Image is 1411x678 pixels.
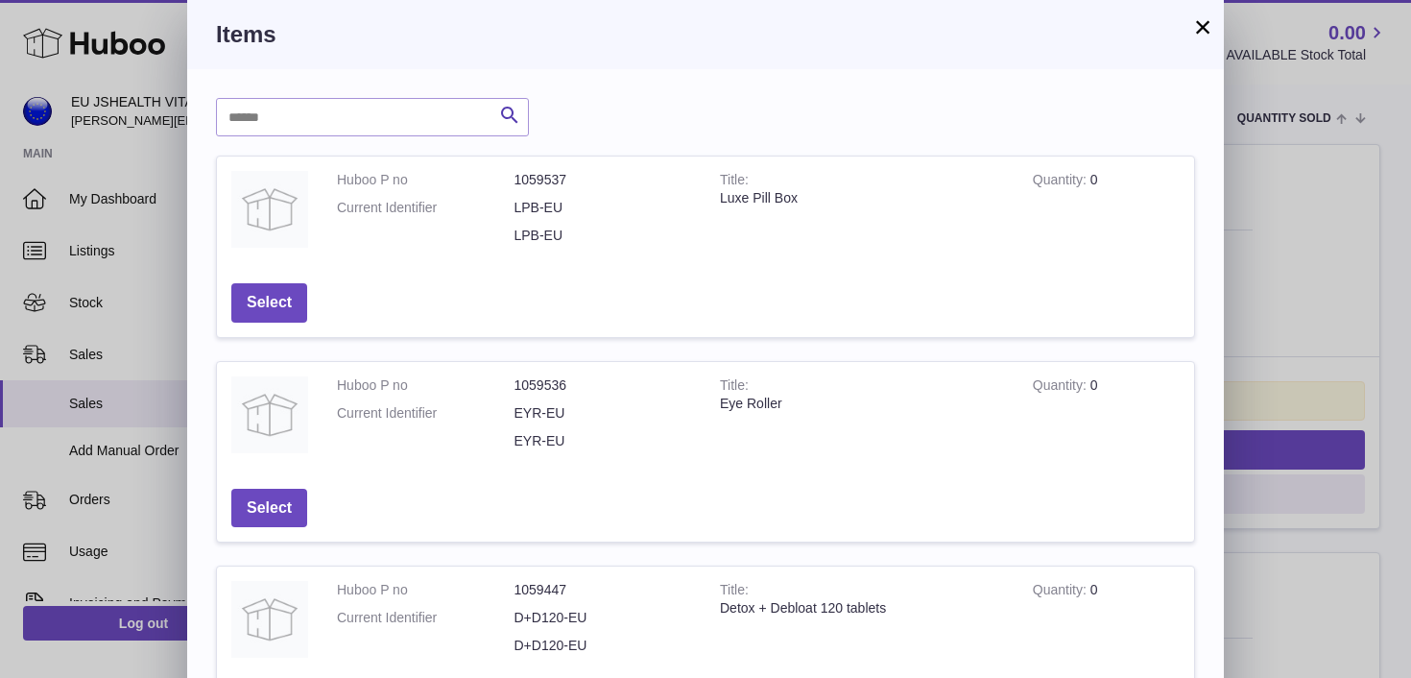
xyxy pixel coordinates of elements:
[337,609,514,627] dt: Current Identifier
[337,404,514,423] dt: Current Identifier
[514,581,692,599] dd: 1059447
[514,609,692,627] dd: D+D120-EU
[1018,157,1194,269] td: 0
[514,376,692,395] dd: 1059536
[337,581,514,599] dt: Huboo P no
[231,581,308,658] img: Detox + Debloat 120 tablets
[720,395,1004,413] div: Eye Roller
[337,199,514,217] dt: Current Identifier
[216,19,1195,50] h3: Items
[1033,582,1090,602] strong: Quantity
[720,599,1004,617] div: Detox + Debloat 120 tablets
[1191,15,1214,38] button: ×
[1033,172,1090,192] strong: Quantity
[231,171,308,248] img: Luxe Pill Box
[514,199,692,217] dd: LPB-EU
[514,637,692,655] dd: D+D120-EU
[720,582,749,602] strong: Title
[514,404,692,423] dd: EYR-EU
[514,227,692,245] dd: LPB-EU
[514,432,692,450] dd: EYR-EU
[1018,362,1194,474] td: 0
[720,377,749,398] strong: Title
[720,172,749,192] strong: Title
[1033,377,1090,398] strong: Quantity
[231,283,307,323] button: Select
[231,376,308,453] img: Eye Roller
[720,189,1004,207] div: Luxe Pill Box
[231,489,307,528] button: Select
[514,171,692,189] dd: 1059537
[337,171,514,189] dt: Huboo P no
[337,376,514,395] dt: Huboo P no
